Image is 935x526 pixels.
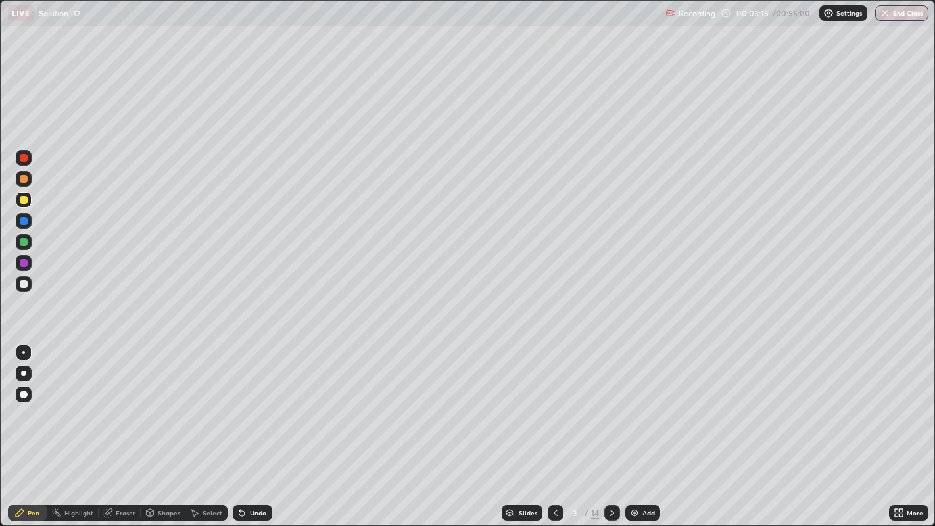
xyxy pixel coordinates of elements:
p: Recording [679,9,715,18]
button: End Class [875,5,928,21]
div: Undo [250,510,266,516]
div: Eraser [116,510,135,516]
p: LIVE [12,8,30,18]
div: More [907,510,923,516]
div: Highlight [64,510,93,516]
p: Solution -12 [39,8,80,18]
img: end-class-cross [880,8,890,18]
img: class-settings-icons [823,8,834,18]
div: Slides [519,510,537,516]
div: Shapes [158,510,180,516]
div: Select [203,510,222,516]
div: / [585,509,588,517]
p: Settings [836,10,862,16]
img: add-slide-button [629,508,640,518]
div: Pen [28,510,39,516]
div: 3 [569,509,582,517]
div: 14 [591,507,599,519]
img: recording.375f2c34.svg [665,8,676,18]
div: Add [642,510,655,516]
